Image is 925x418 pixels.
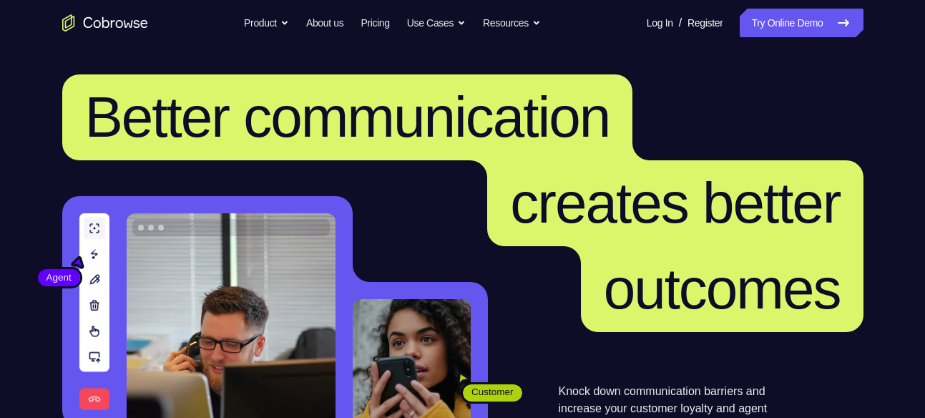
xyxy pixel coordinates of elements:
[62,14,148,31] a: Go to the home page
[740,9,863,37] a: Try Online Demo
[361,9,389,37] a: Pricing
[510,171,840,235] span: creates better
[407,9,466,37] button: Use Cases
[483,9,541,37] button: Resources
[306,9,343,37] a: About us
[687,9,723,37] a: Register
[244,9,289,37] button: Product
[647,9,673,37] a: Log In
[679,14,682,31] span: /
[85,85,610,149] span: Better communication
[604,257,841,321] span: outcomes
